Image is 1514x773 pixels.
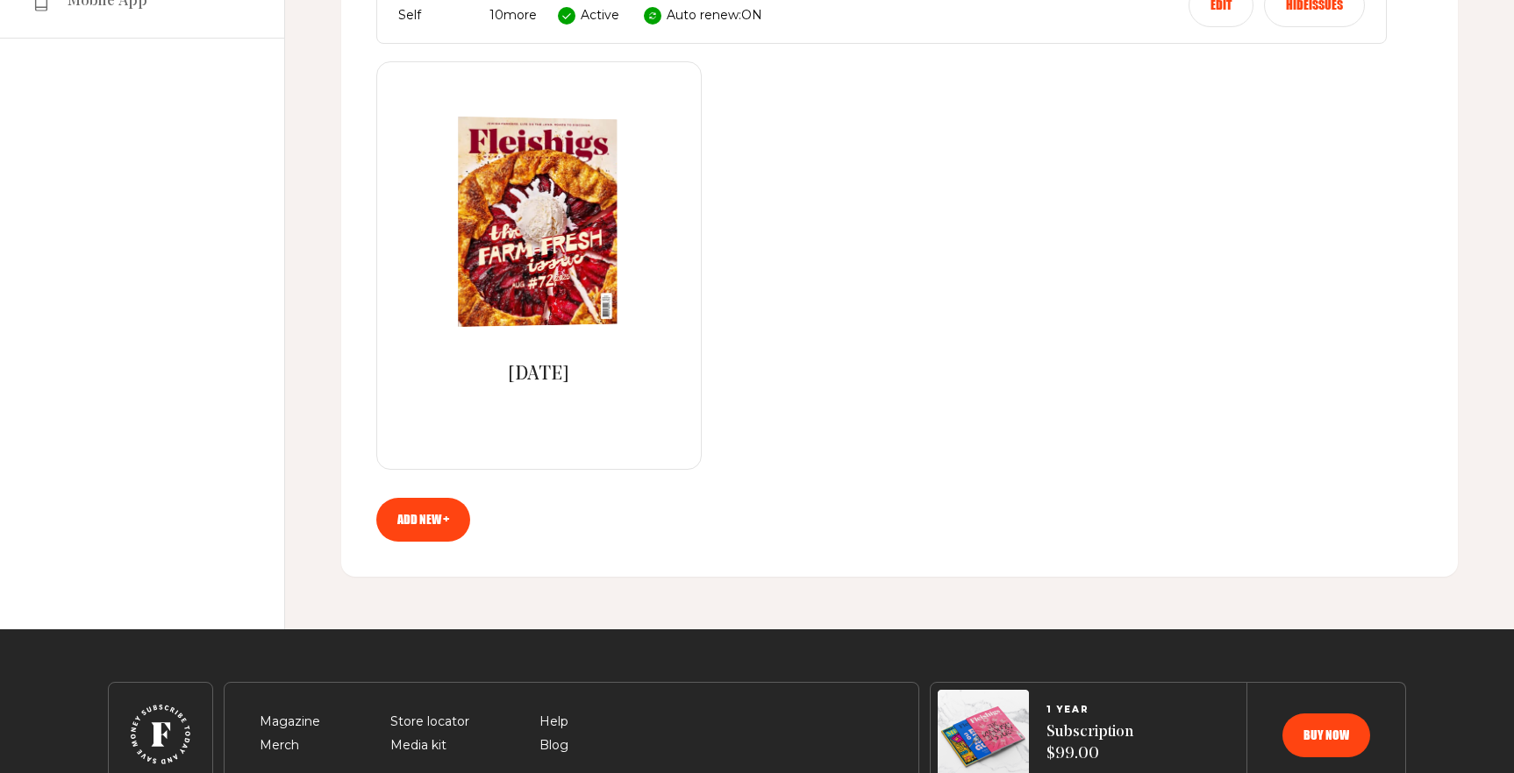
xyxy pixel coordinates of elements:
a: Aug 2025Aug 2025 [392,118,685,325]
span: Merch [260,735,299,756]
span: Subscription $99.00 [1046,722,1133,765]
a: Store locator [390,713,469,729]
a: Blog [539,737,568,753]
span: Blog [539,735,568,756]
a: [DATE] [508,362,569,388]
span: Magazine [260,712,320,733]
span: [DATE] [508,365,569,385]
p: Auto renew: ON [667,5,762,26]
span: Buy now [1303,729,1349,741]
span: Help [539,712,568,733]
img: Aug 2025 [389,116,681,329]
p: 10 more [489,5,537,26]
button: Buy now [1282,713,1370,757]
a: Magazine [260,713,320,729]
p: Self [398,5,468,26]
span: Media kit [390,735,446,756]
p: Active [581,5,619,26]
span: Store locator [390,712,469,733]
a: Add new + [376,498,470,542]
a: Merch [260,737,299,753]
span: 1 YEAR [1046,705,1133,715]
a: Help [539,713,568,729]
a: Media kit [390,737,446,753]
